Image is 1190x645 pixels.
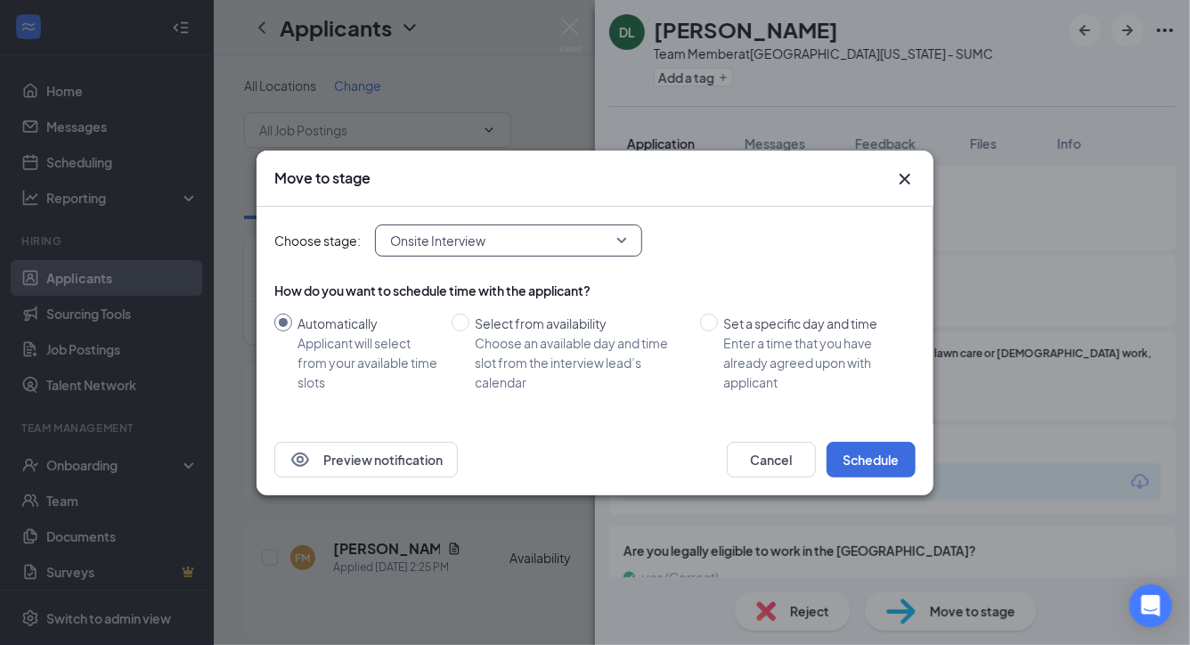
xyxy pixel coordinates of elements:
[827,442,916,478] button: Schedule
[1129,584,1172,627] div: Open Intercom Messenger
[475,333,686,392] div: Choose an available day and time slot from the interview lead’s calendar
[727,442,816,478] button: Cancel
[475,314,686,333] div: Select from availability
[390,227,485,254] span: Onsite Interview
[274,168,371,188] h3: Move to stage
[723,314,901,333] div: Set a specific day and time
[274,442,458,478] button: EyePreview notification
[723,333,901,392] div: Enter a time that you have already agreed upon with applicant
[297,314,437,333] div: Automatically
[274,282,916,299] div: How do you want to schedule time with the applicant?
[894,168,916,190] button: Close
[297,333,437,392] div: Applicant will select from your available time slots
[289,449,311,470] svg: Eye
[894,168,916,190] svg: Cross
[274,231,361,250] span: Choose stage:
